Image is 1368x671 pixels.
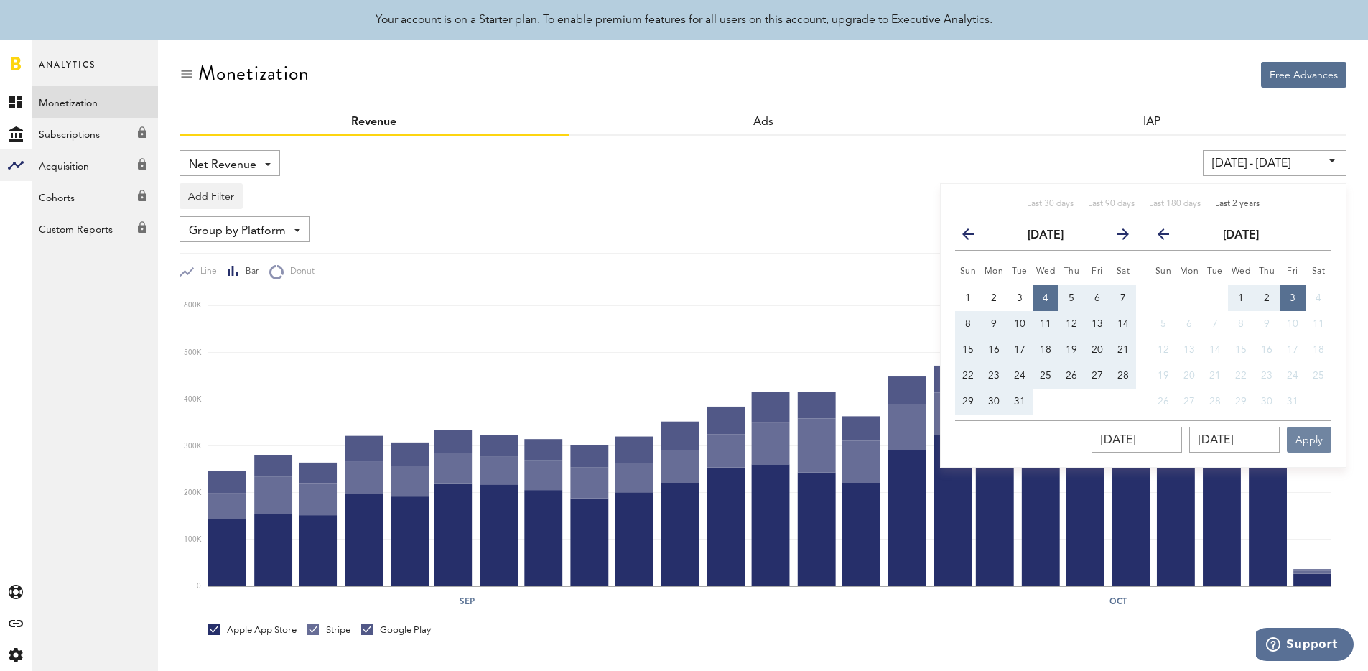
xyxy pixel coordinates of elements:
button: 12 [1150,337,1176,363]
span: 27 [1183,397,1195,407]
span: Last 90 days [1088,200,1135,208]
button: 18 [1306,337,1331,363]
button: 24 [1280,363,1306,389]
button: 21 [1110,337,1136,363]
button: 25 [1033,363,1058,389]
button: 13 [1176,337,1202,363]
span: 22 [962,371,974,381]
button: 4 [1033,285,1058,311]
button: 4 [1306,285,1331,311]
button: 16 [1254,337,1280,363]
button: 10 [1007,311,1033,337]
span: 30 [988,397,1000,407]
button: 18 [1033,337,1058,363]
button: 20 [1176,363,1202,389]
span: 22 [1235,371,1247,381]
strong: [DATE] [1223,230,1259,241]
a: Ads [753,116,773,128]
button: 2 [1254,285,1280,311]
button: 23 [1254,363,1280,389]
span: Net Revenue [189,153,256,177]
text: 500K [184,349,202,356]
span: Bar [239,266,259,278]
span: 19 [1158,371,1169,381]
span: 2 [1264,293,1270,303]
span: 20 [1183,371,1195,381]
small: Wednesday [1232,267,1251,276]
small: Saturday [1312,267,1326,276]
span: Last 180 days [1149,200,1201,208]
a: Cohorts [32,181,158,213]
span: 1 [1238,293,1244,303]
span: 7 [1120,293,1126,303]
a: IAP [1143,116,1160,128]
button: 20 [1084,337,1110,363]
span: 26 [1158,397,1169,407]
text: 400K [184,396,202,403]
button: 9 [981,311,1007,337]
button: Add Filter [180,183,243,209]
span: 4 [1043,293,1048,303]
a: Monetization [32,86,158,118]
small: Sunday [1155,267,1172,276]
text: 100K [184,536,202,543]
span: 28 [1117,371,1129,381]
span: 12 [1066,319,1077,329]
span: 17 [1014,345,1025,355]
small: Tuesday [1012,267,1028,276]
span: Donut [284,266,315,278]
input: __/__/____ [1189,427,1280,453]
small: Friday [1287,267,1298,276]
button: 17 [1280,337,1306,363]
span: 29 [1235,397,1247,407]
span: 3 [1017,293,1023,303]
button: 7 [1202,311,1228,337]
span: 18 [1313,345,1324,355]
text: Sep [460,595,475,608]
span: 24 [1287,371,1298,381]
button: 24 [1007,363,1033,389]
button: 6 [1176,311,1202,337]
span: 10 [1287,319,1298,329]
div: Your account is on a Starter plan. To enable premium features for all users on this account, upgr... [376,11,992,29]
button: 9 [1254,311,1280,337]
span: 15 [1235,345,1247,355]
button: 1 [955,285,981,311]
span: 2 [991,293,997,303]
span: 7 [1212,319,1218,329]
button: 30 [981,389,1007,415]
span: 16 [988,345,1000,355]
button: 28 [1202,389,1228,415]
span: 17 [1287,345,1298,355]
text: 600K [184,302,202,310]
button: 2 [981,285,1007,311]
span: 14 [1117,319,1129,329]
button: 14 [1110,311,1136,337]
button: 13 [1084,311,1110,337]
button: 19 [1150,363,1176,389]
button: 14 [1202,337,1228,363]
div: Apple App Store [208,624,297,637]
span: 6 [1094,293,1100,303]
span: 6 [1186,319,1192,329]
span: 31 [1287,397,1298,407]
span: 5 [1069,293,1074,303]
text: Oct [1109,595,1127,608]
small: Friday [1092,267,1103,276]
span: 8 [965,319,971,329]
button: 15 [1228,337,1254,363]
button: 5 [1150,311,1176,337]
button: 8 [1228,311,1254,337]
span: 14 [1209,345,1221,355]
span: 9 [991,319,997,329]
span: 25 [1040,371,1051,381]
button: Apply [1287,427,1331,453]
text: 300K [184,443,202,450]
span: 1 [965,293,971,303]
button: 16 [981,337,1007,363]
span: 11 [1040,319,1051,329]
button: 30 [1254,389,1280,415]
button: 1 [1228,285,1254,311]
span: 30 [1261,397,1272,407]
